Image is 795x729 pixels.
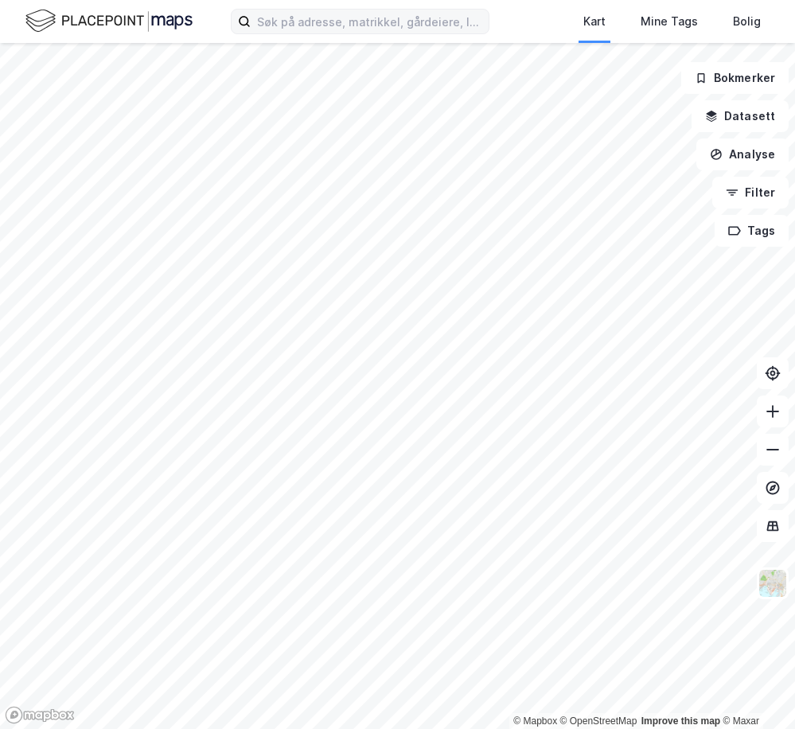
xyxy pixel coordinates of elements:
[715,215,789,247] button: Tags
[692,100,789,132] button: Datasett
[696,138,789,170] button: Analyse
[25,7,193,35] img: logo.f888ab2527a4732fd821a326f86c7f29.svg
[715,653,795,729] div: Kontrollprogram for chat
[583,12,606,31] div: Kart
[641,715,720,727] a: Improve this map
[733,12,761,31] div: Bolig
[513,715,557,727] a: Mapbox
[758,568,788,598] img: Z
[712,177,789,209] button: Filter
[5,706,75,724] a: Mapbox homepage
[681,62,789,94] button: Bokmerker
[641,12,698,31] div: Mine Tags
[560,715,637,727] a: OpenStreetMap
[715,653,795,729] iframe: Chat Widget
[251,10,489,33] input: Søk på adresse, matrikkel, gårdeiere, leietakere eller personer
